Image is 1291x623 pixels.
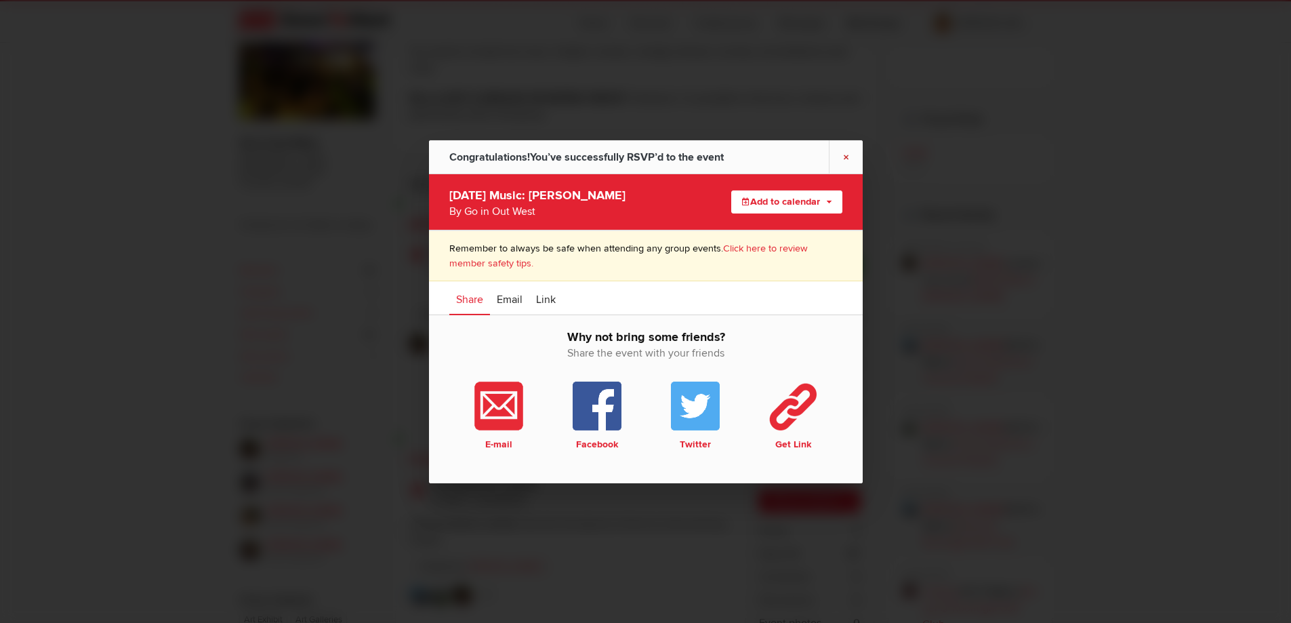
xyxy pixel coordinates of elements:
[449,150,530,163] span: Congratulations!
[449,241,842,270] p: Remember to always be safe when attending any group events.
[449,203,685,219] div: By Go in Out West
[829,140,863,173] a: ×
[731,190,842,213] button: Add to calendar
[449,382,548,451] a: E-mail
[646,382,744,451] a: Twitter
[449,242,808,268] a: Click here to review member safety tips.
[649,439,741,451] b: Twitter
[449,140,724,174] div: You’ve successfully RSVP’d to the event
[744,382,842,451] a: Get Link
[449,329,842,375] h2: Why not bring some friends?
[550,439,643,451] b: Facebook
[548,382,646,451] a: Facebook
[490,281,529,315] a: Email
[747,439,840,451] b: Get Link
[529,281,562,315] a: Link
[536,293,556,306] span: Link
[449,281,490,315] a: Share
[449,184,685,219] div: [DATE] Music: [PERSON_NAME]
[456,293,483,306] span: Share
[449,345,842,361] span: Share the event with your friends
[497,293,522,306] span: Email
[452,439,545,451] b: E-mail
